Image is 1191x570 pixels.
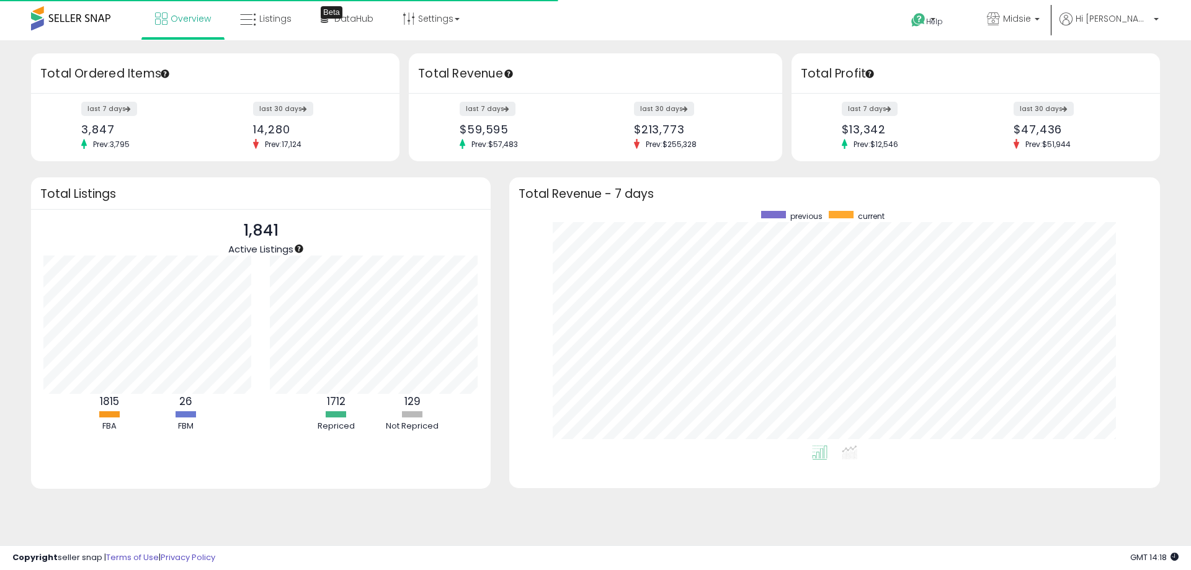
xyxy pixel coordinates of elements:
label: last 7 days [842,102,898,116]
span: 2025-10-13 14:18 GMT [1130,551,1179,563]
span: Listings [259,12,292,25]
div: 14,280 [253,123,378,136]
a: Privacy Policy [161,551,215,563]
a: Hi [PERSON_NAME] [1059,12,1159,40]
b: 26 [179,394,192,409]
span: previous [790,211,823,221]
span: Active Listings [228,243,293,256]
span: Prev: 3,795 [87,139,136,149]
h3: Total Ordered Items [40,65,390,82]
div: Tooltip anchor [503,68,514,79]
span: Prev: 17,124 [259,139,308,149]
strong: Copyright [12,551,58,563]
label: last 7 days [81,102,137,116]
label: last 30 days [1014,102,1074,116]
div: 3,847 [81,123,206,136]
div: Tooltip anchor [321,6,342,19]
div: FBM [148,421,223,432]
div: Tooltip anchor [159,68,171,79]
div: Tooltip anchor [864,68,875,79]
div: $13,342 [842,123,966,136]
label: last 7 days [460,102,515,116]
h3: Total Listings [40,189,481,198]
div: Repriced [299,421,373,432]
span: DataHub [334,12,373,25]
span: Prev: $12,546 [847,139,904,149]
h3: Total Revenue [418,65,773,82]
div: seller snap | | [12,552,215,564]
div: FBA [72,421,146,432]
span: Prev: $255,328 [640,139,703,149]
div: $213,773 [634,123,761,136]
span: Help [926,16,943,27]
span: Prev: $51,944 [1019,139,1077,149]
p: 1,841 [228,219,293,243]
b: 129 [404,394,421,409]
span: Prev: $57,483 [465,139,524,149]
span: Overview [171,12,211,25]
h3: Total Profit [801,65,1151,82]
b: 1815 [100,394,119,409]
span: Hi [PERSON_NAME] [1076,12,1150,25]
label: last 30 days [253,102,313,116]
a: Help [901,3,967,40]
i: Get Help [911,12,926,28]
b: 1712 [327,394,346,409]
h3: Total Revenue - 7 days [519,189,1151,198]
div: $59,595 [460,123,586,136]
a: Terms of Use [106,551,159,563]
div: Not Repriced [375,421,450,432]
div: $47,436 [1014,123,1138,136]
span: Midsie [1003,12,1031,25]
div: Tooltip anchor [293,243,305,254]
span: current [858,211,885,221]
label: last 30 days [634,102,694,116]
